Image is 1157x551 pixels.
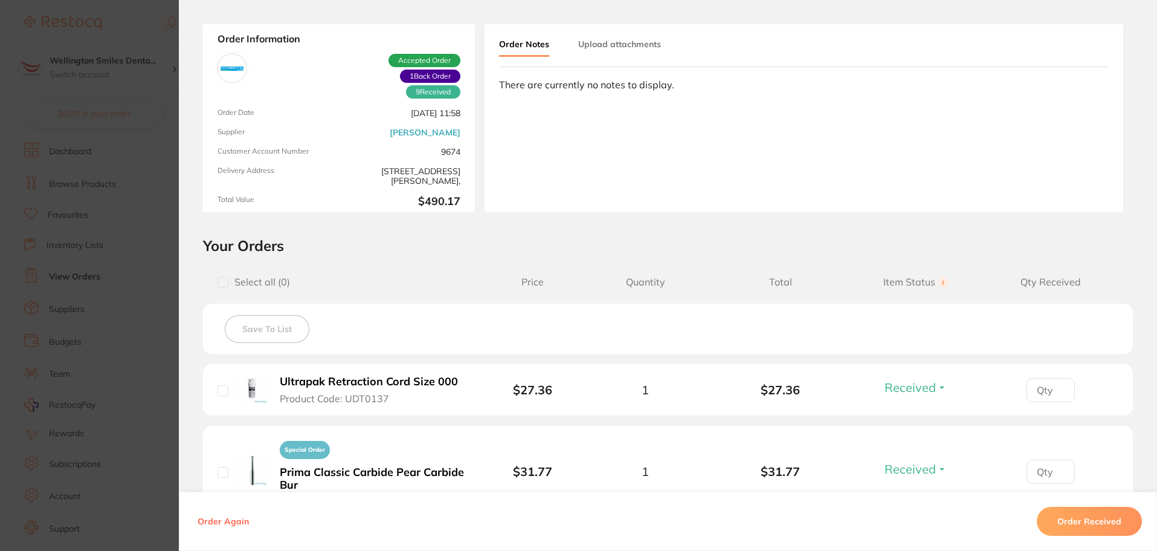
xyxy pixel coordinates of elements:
span: Order Date [218,108,334,118]
b: $31.77 [713,465,848,478]
span: Supplier [218,128,334,137]
span: Special Order [280,441,330,459]
img: Adam Dental [221,57,243,80]
span: Customer Account Number [218,147,334,157]
span: Total Value [218,195,334,208]
span: Item Status [848,276,984,288]
span: Received [406,85,460,99]
a: [PERSON_NAME] [390,128,460,137]
span: Received [885,461,936,477]
span: 1 [642,383,649,397]
span: Select all ( 0 ) [228,276,290,288]
span: Total [713,276,848,288]
button: Order Notes [499,33,549,57]
span: [STREET_ADDRESS][PERSON_NAME], [344,166,460,186]
button: Order Received [1037,507,1142,536]
img: Ultrapak Retraction Cord Size 000 [237,374,267,403]
span: Received [885,380,936,395]
b: $27.36 [713,383,848,397]
span: Back orders [400,70,460,83]
button: Ultrapak Retraction Cord Size 000 Product Code: UDT0137 [276,375,470,405]
strong: Order Information [218,33,460,44]
b: $490.17 [344,195,460,208]
img: Prima Classic Carbide Pear Carbide Bur [237,455,267,485]
span: Product Code: UDT0137 [280,393,389,404]
span: 1 [642,465,649,478]
span: Quantity [578,276,713,288]
span: Qty Received [983,276,1118,288]
b: Ultrapak Retraction Cord Size 000 [280,376,458,388]
button: Special OrderPrima Classic Carbide Pear Carbide Bur Product Code: PFG3330 [276,435,470,508]
button: Received [881,461,950,477]
button: Order Again [194,516,253,527]
button: Upload attachments [578,33,661,55]
b: $27.36 [513,382,552,397]
div: There are currently no notes to display. [499,79,1109,90]
span: Price [488,276,578,288]
b: $31.77 [513,464,552,479]
span: [DATE] 11:58 [344,108,460,118]
input: Qty [1026,460,1075,484]
input: Qty [1026,378,1075,402]
button: Save To List [225,315,309,343]
h2: Your Orders [203,236,1133,255]
span: Accepted Order [388,54,460,67]
button: Received [881,380,950,395]
span: Delivery Address [218,166,334,186]
span: 9674 [344,147,460,157]
b: Prima Classic Carbide Pear Carbide Bur [280,466,466,491]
